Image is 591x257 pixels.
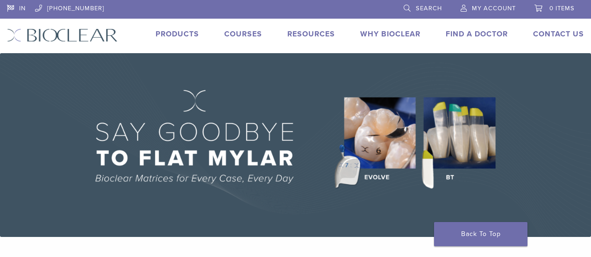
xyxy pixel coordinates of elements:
[360,29,420,39] a: Why Bioclear
[533,29,584,39] a: Contact Us
[224,29,262,39] a: Courses
[434,222,527,246] a: Back To Top
[7,28,118,42] img: Bioclear
[472,5,516,12] span: My Account
[416,5,442,12] span: Search
[156,29,199,39] a: Products
[446,29,508,39] a: Find A Doctor
[287,29,335,39] a: Resources
[549,5,575,12] span: 0 items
